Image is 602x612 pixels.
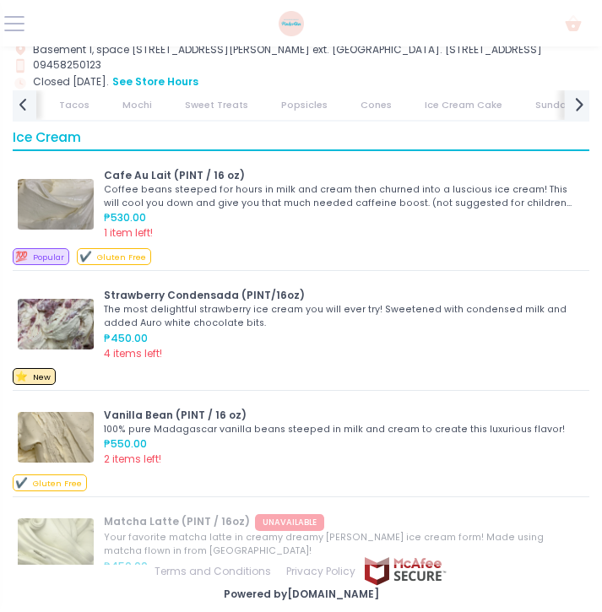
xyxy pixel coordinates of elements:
[104,408,579,423] div: Vanilla Bean (PINT / 16 oz)
[33,478,82,489] span: Gluten Free
[79,249,92,263] span: ✔️
[170,90,263,120] a: Sweet Treats
[104,423,574,436] div: 100% pure Madagascar vanilla beans steeped in milk and cream to create this luxurious flavor!
[18,179,94,230] img: Cafe Au Lait (PINT / 16 oz)
[104,288,579,303] div: Strawberry Condensada (PINT/16oz)
[13,73,589,90] div: Closed [DATE].
[279,11,304,36] img: logo
[15,249,28,263] span: 💯
[104,346,162,360] span: 4 items left!
[15,369,28,383] span: ⭐
[279,556,363,587] a: Privacy Policy
[104,331,579,346] div: ₱450.00
[18,412,94,463] img: Vanilla Bean (PINT / 16 oz)
[104,210,579,225] div: ₱530.00
[33,252,64,263] span: Popular
[104,168,579,183] div: Cafe Au Lait (PINT / 16 oz)
[13,42,589,58] div: Basement 1, space [STREET_ADDRESS][PERSON_NAME] ext. [GEOGRAPHIC_DATA]. [STREET_ADDRESS]
[104,452,161,466] span: 2 items left!
[104,225,153,240] span: 1 item left!
[44,90,105,120] a: Tacos
[15,475,28,490] span: ✔️
[13,57,589,73] div: 09458250123
[18,299,94,349] img: Strawberry Condensada (PINT/16oz)
[111,73,199,90] button: see store hours
[409,90,518,120] a: Ice Cream Cake
[104,183,574,210] div: Coffee beans steeped for hours in milk and cream then churned into a luscious ice cream! This wil...
[345,90,407,120] a: Cones
[104,436,579,452] div: ₱550.00
[266,90,343,120] a: Popsicles
[97,252,146,263] span: Gluten Free
[224,587,379,601] a: Powered by[DOMAIN_NAME]
[363,556,447,586] img: mcafee-secure
[33,371,51,382] span: New
[107,90,167,120] a: Mochi
[104,303,574,330] div: The most delightful strawberry ice cream you will ever try! Sweetened with condensed milk and add...
[155,556,279,587] a: Terms and Conditions
[13,128,81,146] span: Ice Cream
